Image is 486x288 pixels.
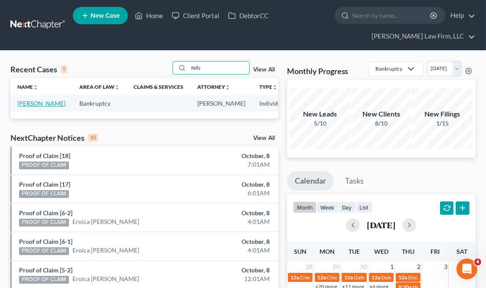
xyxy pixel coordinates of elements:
[114,85,120,90] i: unfold_more
[398,274,407,281] span: 12a
[259,84,277,90] a: Typeunfold_more
[290,274,299,281] span: 12a
[192,160,269,169] div: 7:01AM
[412,109,473,119] div: New Filings
[19,219,69,227] div: PROOF OF CLAIM
[192,217,269,226] div: 4:01AM
[356,201,372,213] button: list
[305,262,313,272] span: 28
[300,274,390,281] span: Credit Counseling for [PERSON_NAME]
[189,61,249,74] input: Search by name...
[351,109,411,119] div: New Clients
[17,84,38,90] a: Nameunfold_more
[457,248,467,255] span: Sat
[290,109,350,119] div: New Leads
[457,259,477,279] iframe: Intercom live chat
[327,274,438,281] span: Closed for [PERSON_NAME] & [PERSON_NAME]
[127,78,190,95] th: Claims & Services
[272,85,277,90] i: unfold_more
[332,262,340,272] span: 29
[197,84,230,90] a: Attorneyunfold_more
[290,119,350,128] div: 5/10
[91,13,120,19] span: New Case
[287,172,334,191] a: Calendar
[17,100,65,107] a: [PERSON_NAME]
[192,266,269,275] div: October, 8
[19,247,69,255] div: PROOF OF CLAIM
[167,8,224,23] a: Client Portal
[374,248,388,255] span: Wed
[19,162,69,169] div: PROOF OF CLAIM
[354,274,426,281] span: Date Filed for [PERSON_NAME]
[316,201,338,213] button: week
[431,248,440,255] span: Fri
[224,8,273,23] a: DebtorCC
[72,275,139,283] a: Eroica [PERSON_NAME]
[359,262,368,272] span: 30
[130,8,167,23] a: Home
[253,135,275,141] a: View All
[19,266,72,274] a: Proof of Claim [5-2]
[33,85,38,90] i: unfold_more
[287,66,349,76] h3: Monthly Progress
[225,85,230,90] i: unfold_more
[372,274,380,281] span: 12a
[375,65,402,72] div: Bankruptcy
[19,190,69,198] div: PROOF OF CLAIM
[294,248,307,255] span: Sun
[408,274,483,281] span: Discharged for [PERSON_NAME]
[61,65,67,73] div: 1
[192,237,269,246] div: October, 8
[474,259,481,265] span: 4
[19,209,72,217] a: Proof of Claim [6-2]
[446,8,475,23] a: Help
[344,274,353,281] span: 12a
[412,119,473,128] div: 1/15
[317,274,326,281] span: 12a
[19,181,70,188] a: Proof of Claim [17]
[192,180,269,189] div: October, 8
[338,172,372,191] a: Tasks
[367,220,395,230] h2: [DATE]
[338,201,356,213] button: day
[192,275,269,283] div: 12:01AM
[192,152,269,160] div: October, 8
[253,67,275,73] a: View All
[416,262,421,272] span: 2
[192,246,269,255] div: 4:01AM
[72,95,127,111] td: Bankruptcy
[72,217,139,226] a: Eroica [PERSON_NAME]
[293,201,316,213] button: month
[10,133,98,143] div: NextChapter Notices
[192,189,269,197] div: 6:01AM
[192,209,269,217] div: October, 8
[389,262,395,272] span: 1
[402,248,414,255] span: Thu
[19,276,69,284] div: PROOF OF CLAIM
[79,84,120,90] a: Area of Lawunfold_more
[443,262,448,272] span: 3
[190,95,252,111] td: [PERSON_NAME]
[351,119,411,128] div: 8/10
[320,248,335,255] span: Mon
[252,95,293,111] td: Individual
[19,152,70,159] a: Proof of Claim [18]
[19,238,72,245] a: Proof of Claim [6-1]
[88,134,98,142] div: 10
[352,7,431,23] input: Search by name...
[72,246,139,255] a: Eroica [PERSON_NAME]
[367,29,475,44] a: [PERSON_NAME] Law Firm, LLC
[349,248,360,255] span: Tue
[10,64,67,74] div: Recent Cases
